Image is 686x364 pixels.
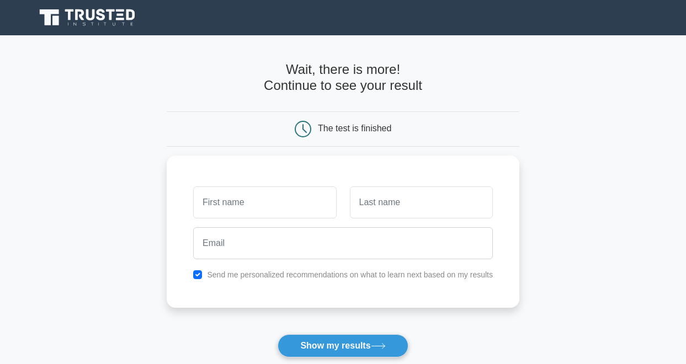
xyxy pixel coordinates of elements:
div: The test is finished [318,124,391,133]
h4: Wait, there is more! Continue to see your result [167,62,519,94]
input: Email [193,227,493,259]
button: Show my results [278,334,408,357]
input: Last name [350,186,493,218]
input: First name [193,186,336,218]
label: Send me personalized recommendations on what to learn next based on my results [207,270,493,279]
